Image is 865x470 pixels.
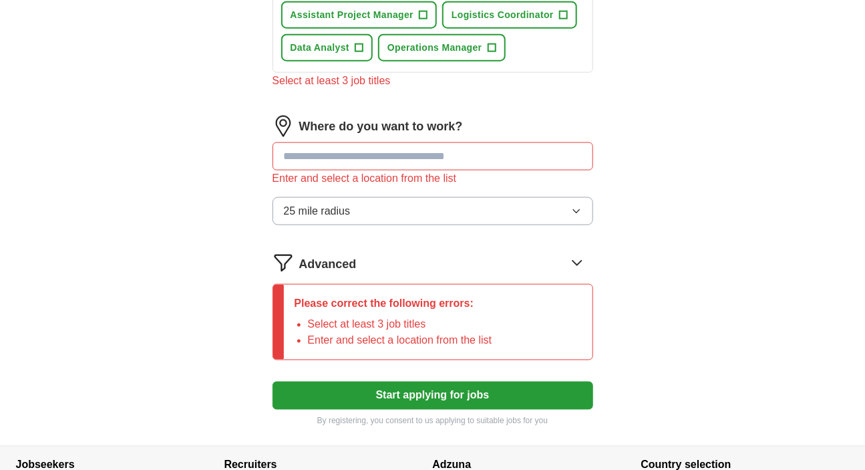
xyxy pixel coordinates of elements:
[442,1,577,29] button: Logistics Coordinator
[295,296,492,312] p: Please correct the following errors:
[281,1,438,29] button: Assistant Project Manager
[273,197,593,225] button: 25 mile radius
[291,8,414,22] span: Assistant Project Manager
[452,8,554,22] span: Logistics Coordinator
[284,203,351,219] span: 25 mile radius
[308,317,492,333] li: Select at least 3 job titles
[387,41,482,55] span: Operations Manager
[299,255,357,273] span: Advanced
[273,415,593,427] p: By registering, you consent to us applying to suitable jobs for you
[308,333,492,349] li: Enter and select a location from the list
[291,41,350,55] span: Data Analyst
[273,382,593,410] button: Start applying for jobs
[273,252,294,273] img: filter
[273,116,294,137] img: location.png
[273,73,593,89] div: Select at least 3 job titles
[273,170,593,187] div: Enter and select a location from the list
[281,34,373,62] button: Data Analyst
[378,34,506,62] button: Operations Manager
[299,118,463,136] label: Where do you want to work?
